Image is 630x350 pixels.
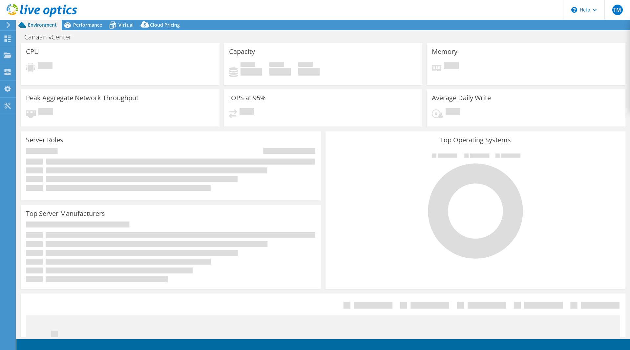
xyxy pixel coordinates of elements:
[269,62,284,68] span: Free
[241,62,255,68] span: Used
[38,108,53,117] span: Pending
[298,62,313,68] span: Total
[118,22,134,28] span: Virtual
[571,7,577,13] svg: \n
[26,94,138,102] h3: Peak Aggregate Network Throughput
[241,68,262,76] h4: 0 GiB
[432,48,457,55] h3: Memory
[73,22,102,28] span: Performance
[229,94,266,102] h3: IOPS at 95%
[330,136,620,144] h3: Top Operating Systems
[38,62,52,71] span: Pending
[269,68,291,76] h4: 0 GiB
[26,48,39,55] h3: CPU
[444,62,459,71] span: Pending
[612,5,623,15] span: TM
[446,108,460,117] span: Pending
[432,94,491,102] h3: Average Daily Write
[28,22,57,28] span: Environment
[229,48,255,55] h3: Capacity
[26,136,63,144] h3: Server Roles
[240,108,254,117] span: Pending
[21,34,82,41] h1: Canaan vCenter
[26,210,105,217] h3: Top Server Manufacturers
[150,22,180,28] span: Cloud Pricing
[298,68,320,76] h4: 0 GiB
